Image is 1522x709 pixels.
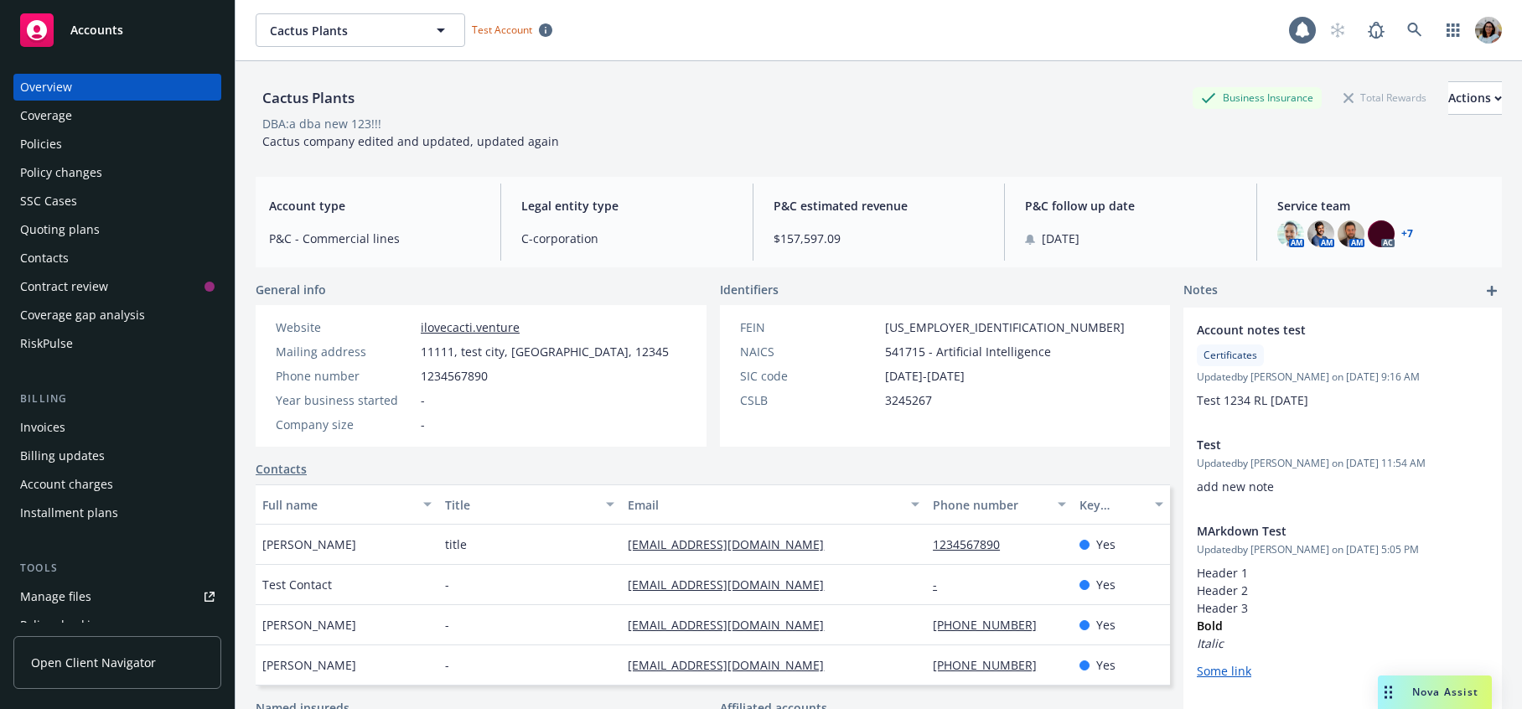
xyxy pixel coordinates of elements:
h2: Header 2 [1197,582,1488,599]
span: Legal entity type [521,197,733,215]
button: Title [438,484,621,525]
span: Test 1234 RL [DATE] [1197,392,1308,408]
button: Email [621,484,926,525]
span: [DATE]-[DATE] [885,367,965,385]
span: Account type [269,197,480,215]
a: [PHONE_NUMBER] [933,657,1050,673]
a: RiskPulse [13,330,221,357]
div: Policies [20,131,62,158]
div: Company size [276,416,414,433]
h1: Header 1 [1197,564,1488,582]
div: Cactus Plants [256,87,361,109]
button: Cactus Plants [256,13,465,47]
span: - [445,656,449,674]
a: Switch app [1437,13,1470,47]
span: General info [256,281,326,298]
span: Updated by [PERSON_NAME] on [DATE] 11:54 AM [1197,456,1488,471]
div: NAICS [740,343,878,360]
span: Open Client Navigator [31,654,156,671]
div: Quoting plans [20,216,100,243]
span: Yes [1096,616,1116,634]
div: Full name [262,496,413,514]
div: Year business started [276,391,414,409]
div: Manage files [20,583,91,610]
a: [EMAIL_ADDRESS][DOMAIN_NAME] [628,577,837,593]
button: Actions [1448,81,1502,115]
span: [US_EMPLOYER_IDENTIFICATION_NUMBER] [885,318,1125,336]
a: - [933,577,950,593]
div: Phone number [276,367,414,385]
div: Business Insurance [1193,87,1322,108]
div: Coverage gap analysis [20,302,145,329]
a: Search [1398,13,1431,47]
div: SIC code [740,367,878,385]
span: 11111, test city, [GEOGRAPHIC_DATA], 12345 [421,343,669,360]
a: Policy changes [13,159,221,186]
span: [PERSON_NAME] [262,616,356,634]
div: Total Rewards [1335,87,1435,108]
a: Overview [13,74,221,101]
span: [PERSON_NAME] [262,656,356,674]
span: Yes [1096,536,1116,553]
button: Full name [256,484,438,525]
strong: Bold [1197,618,1223,634]
span: MArkdown Test [1197,522,1445,540]
div: RiskPulse [20,330,73,357]
div: Overview [20,74,72,101]
a: Contacts [13,245,221,272]
div: Coverage [20,102,72,129]
a: Contacts [256,460,307,478]
img: photo [1307,220,1334,247]
div: Phone number [933,496,1048,514]
a: [EMAIL_ADDRESS][DOMAIN_NAME] [628,536,837,552]
div: Invoices [20,414,65,441]
span: Nova Assist [1412,685,1478,699]
div: Tools [13,560,221,577]
span: 1234567890 [421,367,488,385]
a: Contract review [13,273,221,300]
div: Drag to move [1378,675,1399,709]
em: Italic [1197,635,1224,651]
a: ilovecacti.venture [421,319,520,335]
span: - [445,616,449,634]
span: Certificates [1204,348,1257,363]
span: - [445,576,449,593]
img: photo [1277,220,1304,247]
span: add new note [1197,479,1274,494]
span: Identifiers [720,281,779,298]
span: P&C follow up date [1025,197,1236,215]
button: Key contact [1073,484,1170,525]
span: [DATE] [1042,230,1079,247]
span: Account notes test [1197,321,1445,339]
div: Mailing address [276,343,414,360]
span: Accounts [70,23,123,37]
span: - [421,391,425,409]
div: Contract review [20,273,108,300]
span: Test Account [472,23,532,37]
span: C-corporation [521,230,733,247]
span: Cactus Plants [270,22,415,39]
div: Account charges [20,471,113,498]
a: Quoting plans [13,216,221,243]
span: 3245267 [885,391,932,409]
div: SSC Cases [20,188,77,215]
a: [PHONE_NUMBER] [933,617,1050,633]
span: Test Account [465,21,559,39]
div: Title [445,496,596,514]
div: MArkdown TestUpdatedby [PERSON_NAME] on [DATE] 5:05 PMHeader 1Header 2Header 3Bold ItalicSome link [1183,509,1502,693]
span: Yes [1096,656,1116,674]
h3: Header 3 [1197,599,1488,617]
div: TestUpdatedby [PERSON_NAME] on [DATE] 11:54 AMadd new note [1183,422,1502,509]
a: Invoices [13,414,221,441]
span: Cactus company edited and updated, updated again [262,133,559,149]
img: photo [1475,17,1502,44]
div: Actions [1448,82,1502,114]
img: photo [1368,220,1395,247]
span: P&C estimated revenue [774,197,985,215]
div: Website [276,318,414,336]
div: Account notes testCertificatesUpdatedby [PERSON_NAME] on [DATE] 9:16 AMTest 1234 RL [DATE] [1183,308,1502,422]
a: SSC Cases [13,188,221,215]
a: Manage files [13,583,221,610]
div: DBA: a dba new 123!!! [262,115,381,132]
a: Billing updates [13,442,221,469]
